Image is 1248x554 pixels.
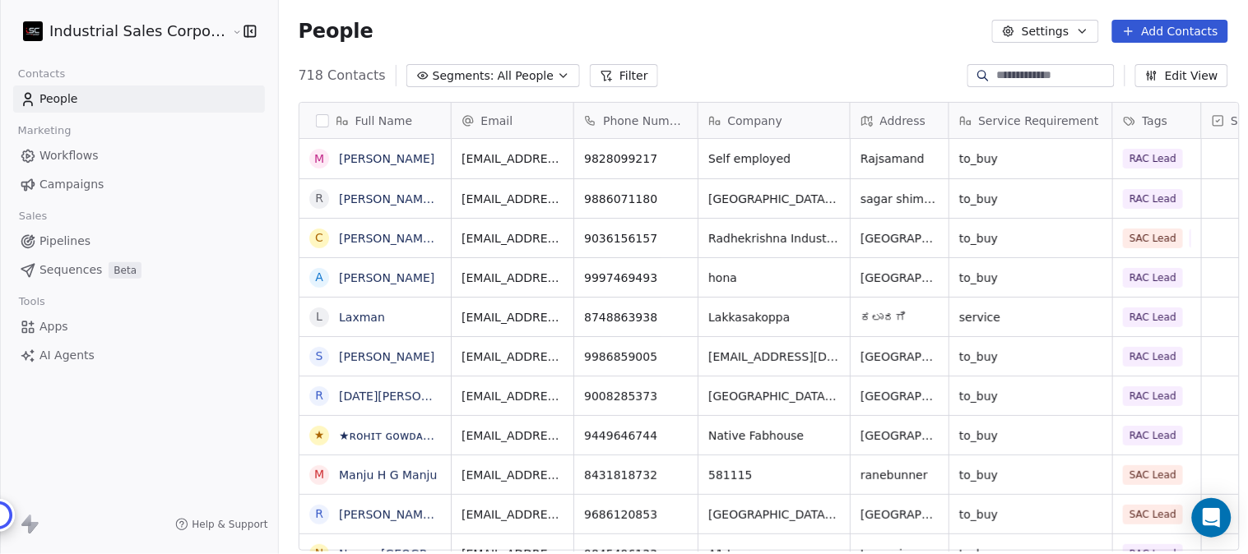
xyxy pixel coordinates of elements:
[339,350,434,363] a: [PERSON_NAME]
[880,113,926,129] span: Address
[1123,149,1183,169] span: RAC Lead
[574,103,698,138] div: Phone Number
[339,152,434,165] a: [PERSON_NAME]
[175,518,267,531] a: Help & Support
[584,309,688,325] span: 8748863938
[13,85,265,113] a: People
[1123,189,1183,209] span: RAC Lead
[12,204,54,229] span: Sales
[13,142,265,169] a: Workflows
[861,230,939,247] span: [GEOGRAPHIC_DATA]
[708,191,840,207] span: [GEOGRAPHIC_DATA], [GEOGRAPHIC_DATA]
[1123,307,1183,327] span: RAC Lead
[462,467,564,483] span: [EMAIL_ADDRESS][DOMAIN_NAME]
[728,113,783,129] span: Company
[315,506,323,523] div: R
[861,349,939,365] span: [GEOGRAPHIC_DATA]
[959,270,1102,286] span: to_buy
[313,427,324,444] div: ★
[39,147,99,164] span: Workflows
[584,230,688,247] span: 9036156157
[1113,103,1201,138] div: Tags
[339,469,437,482] a: Manju H G Manju
[315,348,322,365] div: S
[462,427,564,444] span: [EMAIL_ADDRESS][DOMAIN_NAME]
[708,467,840,483] span: 581115
[13,256,265,284] a: SequencesBeta
[192,518,267,531] span: Help & Support
[584,506,688,523] span: 9686120853
[861,388,939,404] span: [GEOGRAPHIC_DATA]
[299,66,386,85] span: 718 Contacts
[12,289,52,314] span: Tools
[861,427,939,444] span: [GEOGRAPHIC_DATA]
[299,19,373,44] span: People
[708,309,840,325] span: Lakkasakoppa
[462,230,564,247] span: [EMAIL_ADDRESS][DOMAIN_NAME]
[39,261,102,279] span: Sequences
[584,467,688,483] span: 8431818732
[992,20,1098,43] button: Settings
[959,309,1102,325] span: service
[959,230,1102,247] span: to_buy
[339,271,434,284] a: [PERSON_NAME]
[316,308,322,325] div: L
[584,191,688,207] span: 9886071180
[584,427,688,444] span: 9449646744
[23,21,43,41] img: isc-logo-big.jpg
[959,388,1102,404] span: to_buy
[339,508,565,521] a: [PERSON_NAME][DEMOGRAPHIC_DATA]
[1123,465,1183,485] span: SAC Lead
[355,113,413,129] span: Full Name
[315,190,323,207] div: R
[959,191,1102,207] span: to_buy
[11,118,78,143] span: Marketing
[708,150,840,167] span: Self employed
[584,388,688,404] span: 9008285373
[584,349,688,365] span: 9986859005
[959,467,1102,483] span: to_buy
[590,64,658,87] button: Filter
[1123,229,1183,248] span: SAC Lead
[109,262,142,279] span: Beta
[315,269,323,286] div: A
[959,349,1102,365] span: to_buy
[39,233,90,250] span: Pipelines
[708,349,840,365] span: [EMAIL_ADDRESS][DOMAIN_NAME]
[339,429,532,442] a: ★ʀᴏʜɪᴛ ɢᴏᴡᴅᴀ★ [PERSON_NAME]
[1112,20,1228,43] button: Add Contacts
[462,349,564,365] span: [EMAIL_ADDRESS][DOMAIN_NAME]
[861,191,939,207] span: sagar shimoga
[1123,347,1183,367] span: RAC Lead
[314,466,324,483] div: M
[603,113,687,129] span: Phone Number
[433,67,494,85] span: Segments:
[481,113,513,129] span: Email
[13,171,265,198] a: Campaigns
[13,313,265,340] a: Apps
[979,113,1099,129] span: Service Requirement
[20,17,220,45] button: Industrial Sales Corporation (ISC)
[1123,505,1183,524] span: SAC Lead
[39,90,78,108] span: People
[39,347,95,364] span: AI Agents
[315,229,323,247] div: C
[861,467,939,483] span: ranebunner
[708,230,840,247] span: Radhekrishna Industris
[315,387,323,404] div: R
[462,309,564,325] span: [EMAIL_ADDRESS][DOMAIN_NAME]
[339,192,459,205] a: [PERSON_NAME] m s
[861,309,939,325] span: ಕಲಾದಗಿ
[861,150,939,167] span: Rajsamand
[708,506,840,523] span: [GEOGRAPHIC_DATA], [GEOGRAPHIC_DATA]
[584,150,688,167] span: 9828099217
[11,62,72,86] span: Contacts
[861,270,939,286] span: [GEOGRAPHIC_DATA]
[708,270,840,286] span: hona
[584,270,688,286] span: 9997469493
[1123,386,1183,406] span: RAC Lead
[949,103,1112,138] div: Service Requirement
[698,103,850,138] div: Company
[462,388,564,404] span: [EMAIL_ADDRESS][DOMAIN_NAME]
[452,103,573,138] div: Email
